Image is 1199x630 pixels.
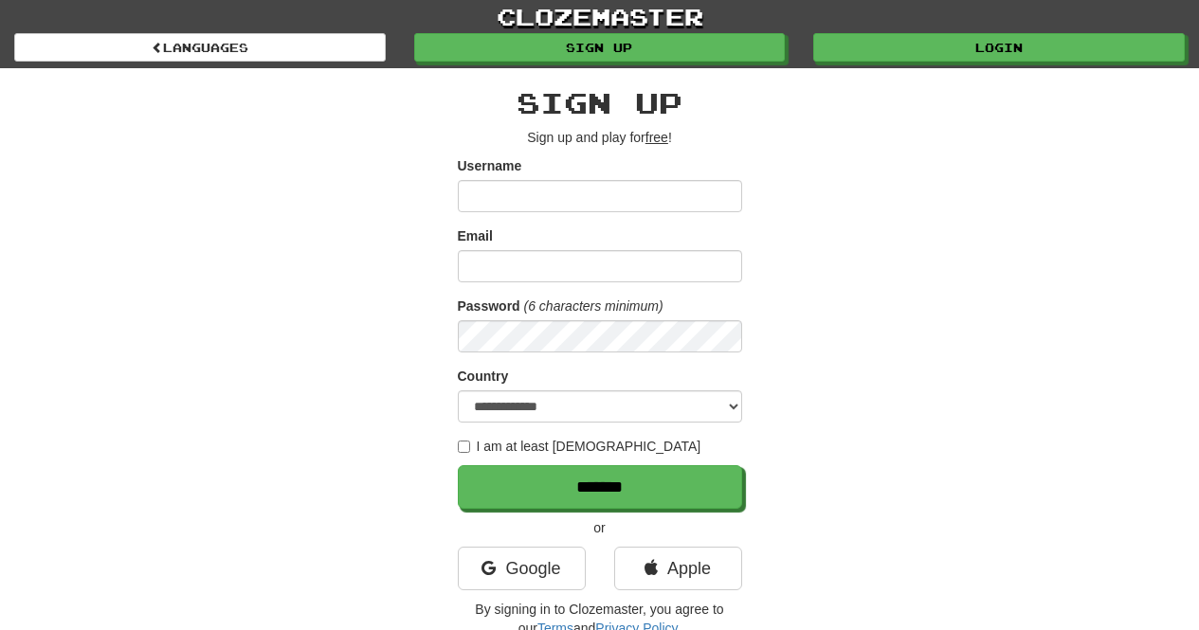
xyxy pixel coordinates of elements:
[524,298,663,314] em: (6 characters minimum)
[458,226,493,245] label: Email
[458,441,470,453] input: I am at least [DEMOGRAPHIC_DATA]
[614,547,742,590] a: Apple
[458,156,522,175] label: Username
[645,130,668,145] u: free
[458,547,586,590] a: Google
[14,33,386,62] a: Languages
[813,33,1185,62] a: Login
[458,87,742,118] h2: Sign up
[458,437,701,456] label: I am at least [DEMOGRAPHIC_DATA]
[458,518,742,537] p: or
[458,367,509,386] label: Country
[414,33,786,62] a: Sign up
[458,297,520,315] label: Password
[458,128,742,147] p: Sign up and play for !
